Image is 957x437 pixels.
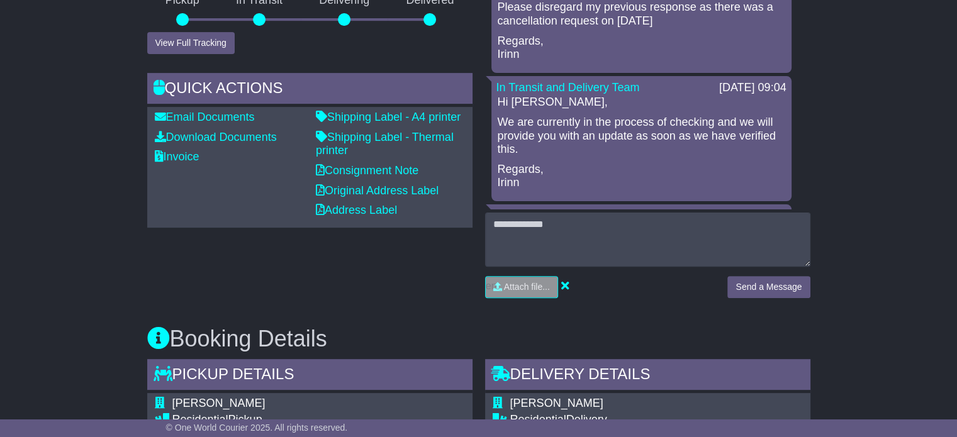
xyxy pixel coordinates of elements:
[719,209,786,223] div: [DATE] 08:54
[498,96,785,109] p: Hi [PERSON_NAME],
[172,397,266,409] span: [PERSON_NAME]
[510,413,566,426] span: Residential
[316,204,397,216] a: Address Label
[510,413,753,427] div: Delivery
[498,35,785,62] p: Regards, Irinn
[147,326,810,351] h3: Booking Details
[147,32,235,54] button: View Full Tracking
[172,413,364,427] div: Pickup
[510,397,603,409] span: [PERSON_NAME]
[316,184,439,197] a: Original Address Label
[155,150,199,163] a: Invoice
[485,359,810,393] div: Delivery Details
[719,81,786,95] div: [DATE] 09:04
[155,111,255,123] a: Email Documents
[316,164,418,177] a: Consignment Note
[316,111,461,123] a: Shipping Label - A4 printer
[316,131,454,157] a: Shipping Label - Thermal printer
[496,209,640,222] a: In Transit and Delivery Team
[147,73,473,107] div: Quick Actions
[498,116,785,157] p: We are currently in the process of checking and we will provide you with an update as soon as we ...
[498,163,785,190] p: Regards, Irinn
[498,1,785,28] p: Please disregard my previous response as there was a cancellation request on [DATE]
[147,359,473,393] div: Pickup Details
[496,81,640,94] a: In Transit and Delivery Team
[172,413,228,426] span: Residential
[727,276,810,298] button: Send a Message
[166,423,348,433] span: © One World Courier 2025. All rights reserved.
[155,131,277,143] a: Download Documents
